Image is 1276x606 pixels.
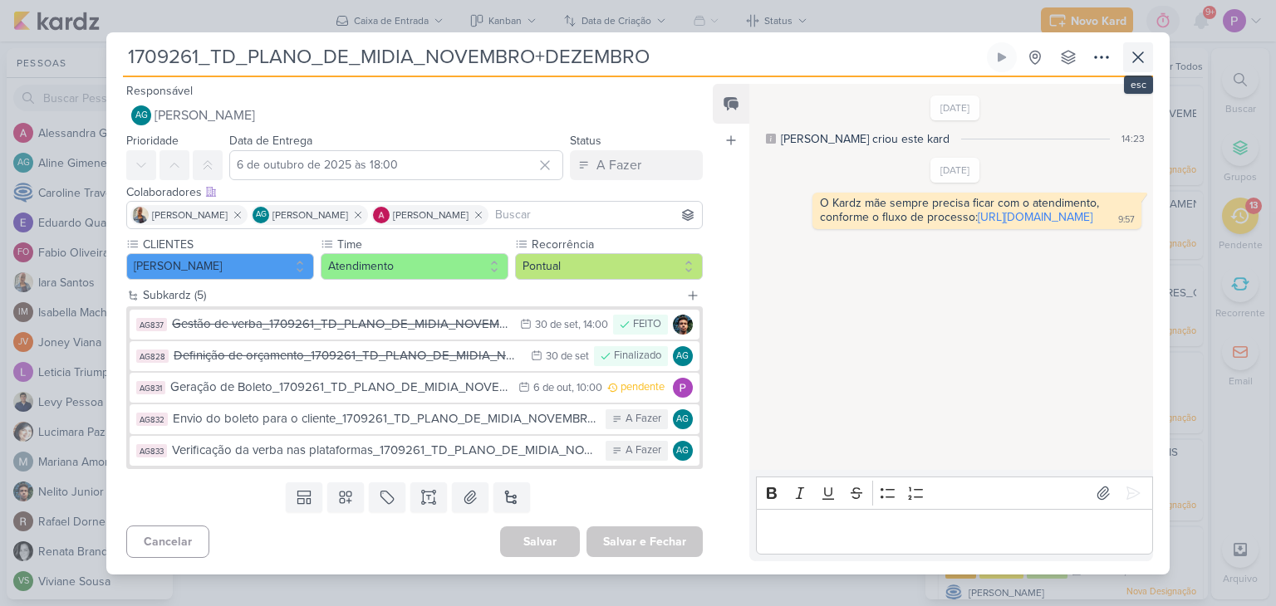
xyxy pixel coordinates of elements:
div: 30 de set [546,351,589,362]
button: Cancelar [126,525,209,558]
div: AG828 [136,349,169,363]
div: Finalizado [614,348,661,364]
a: [URL][DOMAIN_NAME] [978,210,1092,224]
div: AG833 [136,444,167,457]
button: Atendimento [321,253,508,280]
img: Alessandra Gomes [373,207,390,223]
button: [PERSON_NAME] [126,253,314,280]
button: AG831 Geração de Boleto_1709261_TD_PLANO_DE_MIDIA_NOVEMBRO+DEZEMBRO 6 de out , 10:00 pendente [130,373,699,403]
div: O Kardz mãe sempre precisa ficar com o atendimento, conforme o fluxo de processo: [820,196,1102,224]
label: Recorrência [530,236,703,253]
div: AG831 [136,381,165,394]
button: AG828 Definição de orçamento_1709261_TD_PLANO_DE_MIDIA_NOVEMBRO+DEZEMBRO 30 de set Finalizado AG [130,341,699,371]
div: Editor editing area: main [756,509,1153,555]
div: A Fazer [626,411,661,428]
div: 14:23 [1121,131,1145,146]
button: Pontual [515,253,703,280]
span: [PERSON_NAME] [272,208,348,222]
p: AG [135,111,148,120]
div: Aline Gimenez Graciano [131,105,151,125]
div: Aline Gimenez Graciano [673,409,693,429]
div: Aline Gimenez Graciano [673,441,693,461]
div: Envio do boleto para o cliente_1709261_TD_PLANO_DE_MIDIA_NOVEMBRO+DEZEMBRO [173,409,597,428]
div: Aline Gimenez Graciano [673,346,693,366]
label: Prioridade [126,134,179,148]
button: AG833 Verificação da verba nas plataformas_1709261_TD_PLANO_DE_MIDIA_NOVEMBRO+DEZEMBRO A Fazer AG [130,436,699,466]
div: AG832 [136,413,168,426]
button: AG832 Envio do boleto para o cliente_1709261_TD_PLANO_DE_MIDIA_NOVEMBRO+DEZEMBRO A Fazer AG [130,404,699,434]
input: Kard Sem Título [123,42,984,72]
span: [PERSON_NAME] [393,208,469,222]
span: [PERSON_NAME] [152,208,228,222]
div: 9:57 [1118,213,1135,227]
div: , 14:00 [578,320,608,330]
p: AG [256,211,267,219]
span: [PERSON_NAME] [155,105,255,125]
button: A Fazer [570,150,703,180]
div: Verificação da verba nas plataformas_1709261_TD_PLANO_DE_MIDIA_NOVEMBRO+DEZEMBRO [172,441,597,460]
div: Editor toolbar [756,476,1153,509]
div: 6 de out [533,383,572,393]
img: Distribuição Time Estratégico [673,378,693,398]
input: Buscar [492,205,699,225]
label: Responsável [126,84,193,98]
label: Data de Entrega [229,134,312,148]
div: [PERSON_NAME] criou este kard [781,130,950,148]
input: Select a date [229,150,563,180]
img: Nelito Junior [673,315,693,335]
label: Time [336,236,508,253]
p: AG [676,447,689,456]
div: Colaboradores [126,183,703,201]
label: CLIENTES [141,236,314,253]
p: AG [676,352,689,361]
div: A Fazer [626,442,661,459]
div: esc [1124,76,1153,94]
div: 30 de set [535,320,578,330]
div: Geração de Boleto_1709261_TD_PLANO_DE_MIDIA_NOVEMBRO+DEZEMBRO [170,378,510,397]
div: Gestão de verba_1709261_TD_PLANO_DE_MIDIA_NOVEMBRO+DEZEMBRO [172,315,512,334]
div: Subkardz (5) [143,286,680,304]
p: AG [676,415,689,424]
div: Definição de orçamento_1709261_TD_PLANO_DE_MIDIA_NOVEMBRO+DEZEMBRO [174,346,523,365]
button: AG837 Gestão de verba_1709261_TD_PLANO_DE_MIDIA_NOVEMBRO+DEZEMBRO 30 de set , 14:00 FEITO [130,310,699,340]
div: A Fazer [596,155,641,175]
div: AG837 [136,318,167,331]
img: Iara Santos [132,207,149,223]
div: Ligar relógio [995,51,1009,64]
div: Aline Gimenez Graciano [253,207,269,223]
button: AG [PERSON_NAME] [126,100,703,130]
div: FEITO [633,316,661,333]
label: Status [570,134,601,148]
div: , 10:00 [572,383,602,393]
